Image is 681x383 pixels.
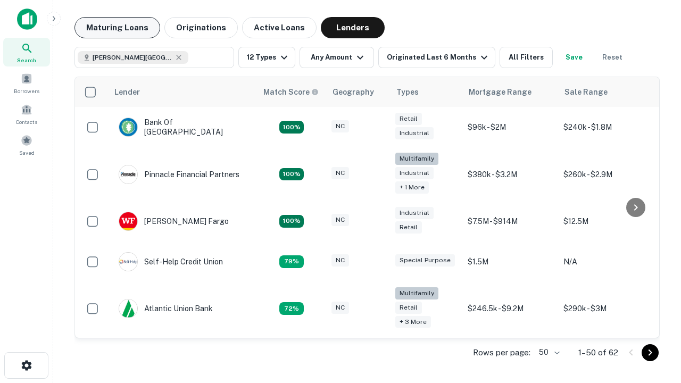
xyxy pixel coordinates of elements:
td: $7.5M - $914M [462,201,558,242]
button: Lenders [321,17,385,38]
button: Originations [164,17,238,38]
img: picture [119,118,137,136]
button: Reset [595,47,629,68]
div: Pinnacle Financial Partners [119,165,239,184]
img: capitalize-icon.png [17,9,37,30]
div: Mortgage Range [469,86,531,98]
div: Types [396,86,419,98]
div: Matching Properties: 10, hasApolloMatch: undefined [279,302,304,315]
div: Industrial [395,207,434,219]
td: N/A [558,242,654,282]
span: Search [17,56,36,64]
div: Bank Of [GEOGRAPHIC_DATA] [119,118,246,137]
td: $1.5M [462,242,558,282]
div: Sale Range [564,86,608,98]
div: + 3 more [395,316,431,328]
div: Geography [333,86,374,98]
img: picture [119,299,137,318]
p: Rows per page: [473,346,530,359]
span: Saved [19,148,35,157]
td: $240k - $1.8M [558,107,654,147]
div: NC [331,120,349,132]
th: Mortgage Range [462,77,558,107]
a: Borrowers [3,69,50,97]
div: Self-help Credit Union [119,252,223,271]
th: Lender [108,77,257,107]
div: Originated Last 6 Months [387,51,491,64]
div: Retail [395,113,422,125]
td: $200k - $3.3M [462,335,558,376]
iframe: Chat Widget [628,298,681,349]
div: Multifamily [395,153,438,165]
div: NC [331,214,349,226]
div: Retail [395,302,422,314]
th: Sale Range [558,77,654,107]
img: picture [119,253,137,271]
span: Borrowers [14,87,39,95]
th: Capitalize uses an advanced AI algorithm to match your search with the best lender. The match sco... [257,77,326,107]
img: picture [119,165,137,184]
a: Search [3,38,50,66]
button: Originated Last 6 Months [378,47,495,68]
span: [PERSON_NAME][GEOGRAPHIC_DATA], [GEOGRAPHIC_DATA] [93,53,172,62]
button: Save your search to get updates of matches that match your search criteria. [557,47,591,68]
button: 12 Types [238,47,295,68]
button: Go to next page [642,344,659,361]
div: [PERSON_NAME] Fargo [119,212,229,231]
div: Matching Properties: 15, hasApolloMatch: undefined [279,215,304,228]
button: All Filters [500,47,553,68]
p: 1–50 of 62 [578,346,618,359]
td: $96k - $2M [462,107,558,147]
div: Lender [114,86,140,98]
td: $12.5M [558,201,654,242]
div: Matching Properties: 25, hasApolloMatch: undefined [279,168,304,181]
div: Capitalize uses an advanced AI algorithm to match your search with the best lender. The match sco... [263,86,319,98]
td: $246.5k - $9.2M [462,282,558,336]
button: Any Amount [300,47,374,68]
div: 50 [535,345,561,360]
a: Saved [3,130,50,159]
a: Contacts [3,99,50,128]
button: Active Loans [242,17,317,38]
div: Atlantic Union Bank [119,299,213,318]
td: $260k - $2.9M [558,147,654,201]
td: $480k - $3.1M [558,335,654,376]
div: Industrial [395,127,434,139]
div: Multifamily [395,287,438,299]
div: Matching Properties: 14, hasApolloMatch: undefined [279,121,304,134]
div: + 1 more [395,181,429,194]
div: Special Purpose [395,254,455,267]
div: Matching Properties: 11, hasApolloMatch: undefined [279,255,304,268]
th: Geography [326,77,390,107]
td: $290k - $3M [558,282,654,336]
img: picture [119,212,137,230]
h6: Match Score [263,86,317,98]
div: Retail [395,221,422,234]
span: Contacts [16,118,37,126]
div: Industrial [395,167,434,179]
td: $380k - $3.2M [462,147,558,201]
button: Maturing Loans [74,17,160,38]
div: NC [331,302,349,314]
div: NC [331,254,349,267]
div: NC [331,167,349,179]
th: Types [390,77,462,107]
